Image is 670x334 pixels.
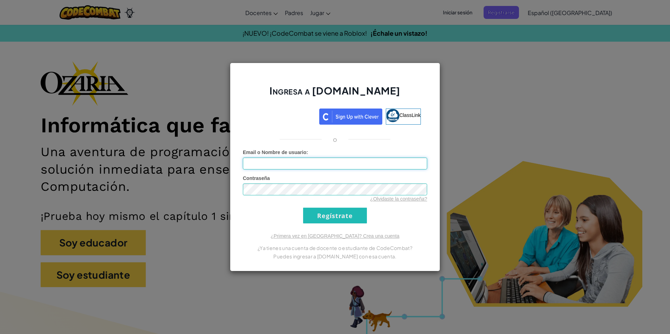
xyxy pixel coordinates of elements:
p: Puedes ingresar a [DOMAIN_NAME] con esa cuenta. [243,252,427,260]
img: clever_sso_button@2x.png [319,109,382,125]
label: : [243,149,308,156]
p: o [333,135,337,144]
img: classlink-logo-small.png [386,109,399,122]
a: ¿Olvidaste la contraseña? [370,196,427,202]
a: ¿Primera vez en [GEOGRAPHIC_DATA]? Crea una cuenta [271,233,399,239]
p: ¿Ya tienes una cuenta de docente o estudiante de CodeCombat? [243,244,427,252]
span: Contraseña [243,175,270,181]
iframe: Botón de Acceder con Google [246,108,319,123]
span: Email o Nombre de usuario [243,149,306,155]
input: Regístrate [303,208,367,223]
h2: Ingresa a [DOMAIN_NAME] [243,84,427,104]
span: ClassLink [399,112,421,118]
